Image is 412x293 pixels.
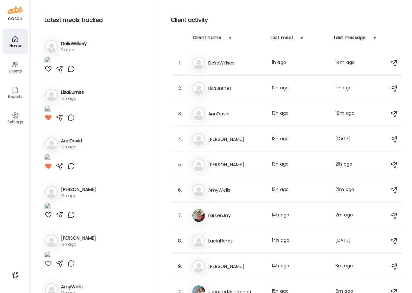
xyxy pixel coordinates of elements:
div: Client name [193,34,222,44]
h3: AmyWells [208,186,264,194]
div: 1h ago [61,47,87,53]
h2: Client activity [171,15,402,25]
img: bg-avatar-default.svg [192,82,205,95]
div: 12h ago [61,96,84,101]
div: Reports [4,94,27,99]
div: 13h ago [272,135,328,143]
div: 14h ago [272,237,328,245]
h3: [PERSON_NAME] [208,161,264,168]
div: 13h ago [61,242,96,247]
h3: [PERSON_NAME] [61,186,96,193]
div: 13h ago [272,161,328,168]
div: coach [8,16,22,22]
h3: DeliaWillsey [61,40,87,47]
div: 2m ago [335,212,360,219]
img: bg-avatar-default.svg [45,40,58,53]
div: 21h ago [335,161,360,168]
img: bg-avatar-default.svg [192,107,205,120]
h3: AnnDavid [61,138,82,144]
img: bg-avatar-default.svg [192,133,205,146]
h3: LuciaHeros [208,237,264,245]
div: 14m ago [335,59,360,67]
img: images%2FYGNMP06SgsXgTYXbmUlkWDMCb6A3%2FkOn0rNwmymogBykwUxF6%2FWCV7eTV4DV1uhd3ZEdHK_1080 [45,154,51,162]
div: 13h ago [272,186,328,194]
div: 3. [176,110,184,118]
img: images%2FIrNJUawwUnOTYYdIvOBtlFt5cGu2%2FiXkhjO6LBAIcg4qCSMyt%2Fv6aRoJnF7jPTNkXkGd5O_1080 [45,202,51,211]
div: 21m ago [335,186,360,194]
img: bg-avatar-default.svg [192,235,205,247]
img: bg-avatar-default.svg [192,260,205,273]
div: 1h ago [272,59,328,67]
div: 9. [176,262,184,270]
img: bg-avatar-default.svg [192,57,205,69]
div: [DATE] [335,135,360,143]
h3: LisaBurnes [208,85,264,92]
div: 3m ago [335,262,360,270]
div: Clients [4,69,27,73]
img: images%2FRBBRZGh5RPQEaUY8TkeQxYu8qlB3%2Fc0Hl2oCr1x3RPpM2Wzao%2F9CD7hTuJ9B1LwrtETNw4_1080 [45,251,51,260]
img: ate [8,5,23,15]
img: images%2FGHdhXm9jJtNQdLs9r9pbhWu10OF2%2FphQnKFyLrysutEY2LIC6%2FVk7QiLP8RNKS8axjldN6_1080 [45,57,51,65]
h3: LisaBurnes [61,89,84,96]
div: 14h ago [272,212,328,219]
h3: DeliaWillsey [208,59,264,67]
div: [DATE] [335,237,360,245]
img: bg-avatar-default.svg [45,186,58,199]
div: 1m ago [335,85,360,92]
img: bg-avatar-default.svg [45,137,58,150]
div: 6. [176,186,184,194]
div: 8. [176,237,184,245]
img: avatars%2FpQclOzuQ2uUyIuBETuyLXmhsmXz1 [192,209,205,222]
img: bg-avatar-default.svg [45,89,58,101]
h3: [PERSON_NAME] [208,135,264,143]
div: 2. [176,85,184,92]
div: 7. [176,212,184,219]
img: bg-avatar-default.svg [192,158,205,171]
div: 12h ago [272,85,328,92]
div: Last meal [271,34,293,44]
div: 1. [176,59,184,67]
h3: [PERSON_NAME] [61,235,96,242]
img: bg-avatar-default.svg [45,235,58,247]
img: images%2F14YwdST0zVTSBa9Pc02PT7cAhhp2%2FkoVwhngmaqFlwNUNs2XV%2FzMIYUuqf9vACgTJcKKmx_1080 [45,105,51,114]
h3: [PERSON_NAME] [208,262,264,270]
div: 13h ago [61,144,82,150]
div: Last message [334,34,366,44]
h3: AnnDavid [208,110,264,118]
div: 13h ago [61,193,96,199]
div: Settings [4,120,27,124]
h2: Latest meals tracked [45,15,148,25]
h3: AmyWells [61,283,83,290]
img: bg-avatar-default.svg [192,184,205,196]
h3: LarsenJay [208,212,264,219]
div: 5. [176,161,184,168]
div: 14h ago [272,262,328,270]
div: Home [4,44,27,48]
div: 13h ago [272,110,328,118]
div: 18m ago [335,110,360,118]
div: 4. [176,135,184,143]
